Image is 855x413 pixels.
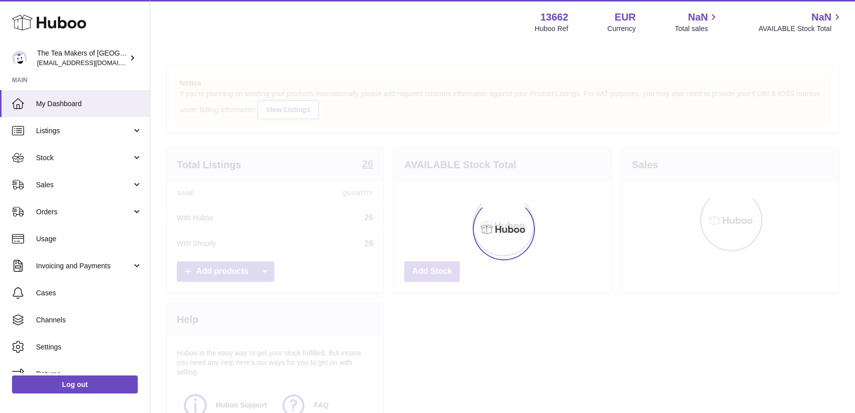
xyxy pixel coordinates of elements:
[36,315,142,325] span: Channels
[12,375,138,393] a: Log out
[675,11,719,34] a: NaN Total sales
[12,51,27,66] img: tea@theteamakers.co.uk
[36,369,142,379] span: Returns
[36,126,132,136] span: Listings
[37,59,147,67] span: [EMAIL_ADDRESS][DOMAIN_NAME]
[36,261,132,271] span: Invoicing and Payments
[37,49,127,68] div: The Tea Makers of [GEOGRAPHIC_DATA]
[758,11,843,34] a: NaN AVAILABLE Stock Total
[811,11,831,24] span: NaN
[758,24,843,34] span: AVAILABLE Stock Total
[36,234,142,244] span: Usage
[688,11,708,24] span: NaN
[36,288,142,298] span: Cases
[36,153,132,163] span: Stock
[36,207,132,217] span: Orders
[36,180,132,190] span: Sales
[36,99,142,109] span: My Dashboard
[615,11,636,24] strong: EUR
[675,24,719,34] span: Total sales
[608,24,636,34] div: Currency
[36,342,142,352] span: Settings
[535,24,568,34] div: Huboo Ref
[540,11,568,24] strong: 13662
